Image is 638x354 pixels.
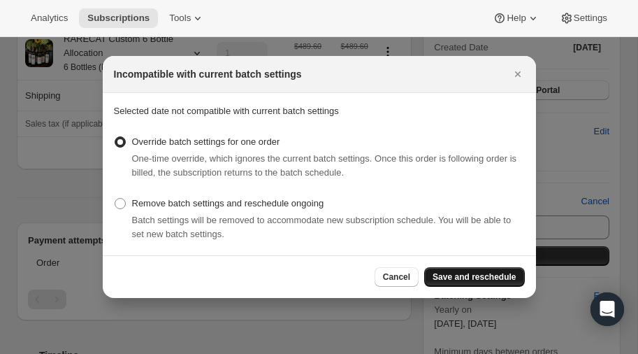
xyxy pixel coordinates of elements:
span: Batch settings will be removed to accommodate new subscription schedule. You will be able to set ... [132,215,512,239]
button: Analytics [22,8,76,28]
span: Override batch settings for one order [132,136,280,147]
span: Help [507,13,525,24]
span: Analytics [31,13,68,24]
div: Open Intercom Messenger [590,292,624,326]
span: Subscriptions [87,13,150,24]
span: Remove batch settings and reschedule ongoing [132,198,324,208]
span: Settings [574,13,607,24]
span: Selected date not compatible with current batch settings [114,106,339,116]
button: Settings [551,8,616,28]
button: Help [484,8,548,28]
span: Save and reschedule [433,271,516,283]
button: Tools [161,8,213,28]
button: Subscriptions [79,8,158,28]
h2: Incompatible with current batch settings [114,67,302,81]
span: Tools [169,13,191,24]
span: One-time override, which ignores the current batch settings. Once this order is following order i... [132,153,517,178]
button: Cancel [375,267,419,287]
span: Cancel [383,271,410,283]
button: Save and reschedule [424,267,524,287]
button: Close [508,64,528,84]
